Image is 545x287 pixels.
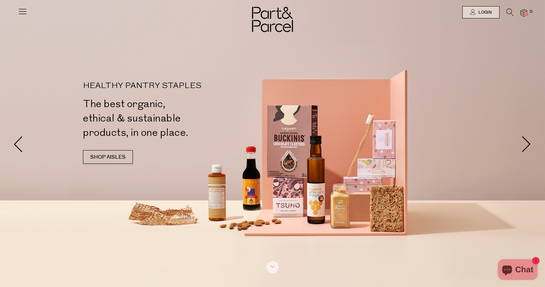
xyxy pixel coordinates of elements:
a: Login [462,6,500,18]
p: HEALTHY PANTRY STAPLES [83,82,275,90]
inbox-online-store-chat: Shopify online store chat [496,259,540,282]
h2: The best organic, ethical & sustainable products, in one place. [83,97,275,140]
a: 0 [520,9,527,16]
a: SHOP AISLES [83,150,133,164]
img: Part&Parcel [252,7,293,32]
span: Login [477,10,492,15]
span: 0 [528,9,534,15]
